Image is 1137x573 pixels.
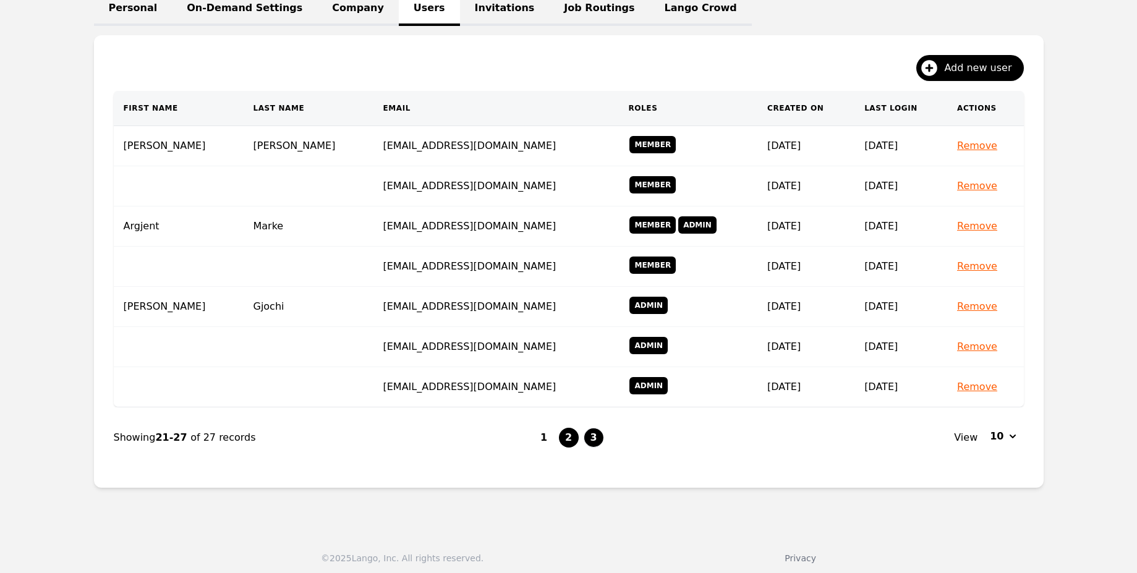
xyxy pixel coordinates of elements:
button: 2 [559,428,579,448]
time: [DATE] [864,300,898,312]
td: Marke [243,206,373,247]
time: [DATE] [767,220,801,232]
span: Member [629,216,676,234]
time: [DATE] [864,180,898,192]
td: [EMAIL_ADDRESS][DOMAIN_NAME] [373,367,618,407]
time: [DATE] [767,260,801,272]
th: Created On [757,91,854,126]
span: Member [629,176,676,193]
time: [DATE] [864,341,898,352]
th: Last Name [243,91,373,126]
time: [DATE] [864,260,898,272]
span: Admin [678,216,717,234]
button: 1 [534,428,554,448]
time: [DATE] [864,140,898,151]
button: Remove [957,299,997,314]
button: Remove [957,138,997,153]
time: [DATE] [767,341,801,352]
span: Member [629,136,676,153]
td: Argjent [114,206,244,247]
button: Remove [957,380,997,394]
time: [DATE] [864,220,898,232]
td: Gjochi [243,287,373,327]
td: [EMAIL_ADDRESS][DOMAIN_NAME] [373,327,618,367]
td: [PERSON_NAME] [114,126,244,166]
button: Remove [957,259,997,274]
button: Remove [957,339,997,354]
span: Admin [629,377,668,394]
td: [EMAIL_ADDRESS][DOMAIN_NAME] [373,126,618,166]
time: [DATE] [767,180,801,192]
span: 21-27 [155,431,190,443]
span: 10 [990,429,1003,444]
td: [EMAIL_ADDRESS][DOMAIN_NAME] [373,166,618,206]
th: Roles [618,91,757,126]
td: [EMAIL_ADDRESS][DOMAIN_NAME] [373,247,618,287]
span: Admin [629,297,668,314]
time: [DATE] [767,381,801,393]
a: Privacy [785,553,816,563]
button: Remove [957,179,997,193]
nav: Page navigation [114,407,1024,468]
td: [PERSON_NAME] [114,287,244,327]
time: [DATE] [767,300,801,312]
time: [DATE] [767,140,801,151]
span: Admin [629,337,668,354]
div: © 2025 Lango, Inc. All rights reserved. [321,552,483,564]
td: [EMAIL_ADDRESS][DOMAIN_NAME] [373,287,618,327]
time: [DATE] [864,381,898,393]
th: Last Login [854,91,947,126]
button: Add new user [916,55,1023,81]
th: First Name [114,91,244,126]
th: Actions [947,91,1023,126]
span: Member [629,257,676,274]
div: Showing of 27 records [114,430,534,445]
button: Remove [957,219,997,234]
button: 10 [982,427,1023,446]
td: [EMAIL_ADDRESS][DOMAIN_NAME] [373,206,618,247]
span: View [954,430,977,445]
td: [PERSON_NAME] [243,126,373,166]
span: Add new user [944,61,1020,75]
th: Email [373,91,618,126]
